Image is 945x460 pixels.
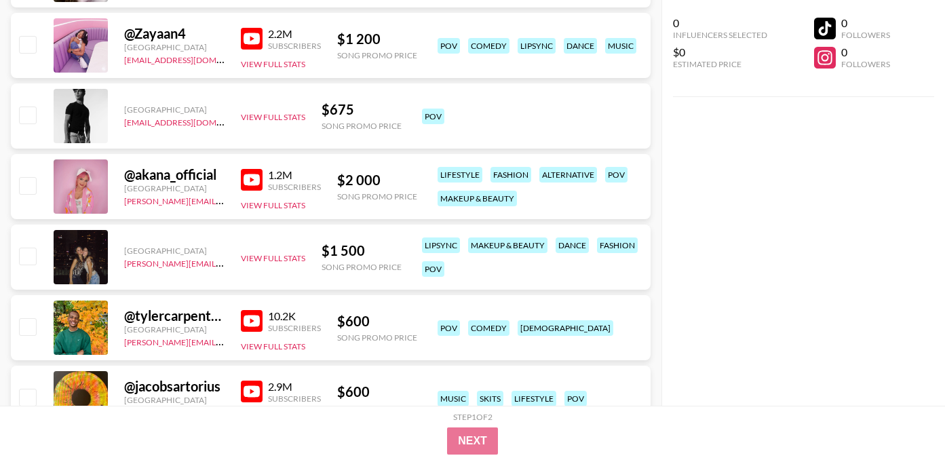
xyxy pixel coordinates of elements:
img: YouTube [241,381,263,402]
div: pov [438,38,460,54]
button: View Full Stats [241,112,305,122]
div: Song Promo Price [337,403,417,413]
div: @ Zayaan4 [124,25,225,42]
iframe: Drift Widget Chat Controller [877,392,929,444]
div: Song Promo Price [337,332,417,343]
div: 0 [841,16,890,30]
div: makeup & beauty [438,191,517,206]
div: comedy [468,320,509,336]
a: [PERSON_NAME][EMAIL_ADDRESS][DOMAIN_NAME] [124,193,325,206]
div: pov [438,320,460,336]
div: [GEOGRAPHIC_DATA] [124,395,225,405]
div: @ jacobsartorius [124,378,225,395]
div: Subscribers [268,182,321,192]
div: lifestyle [512,391,556,406]
button: View Full Stats [241,253,305,263]
div: $0 [673,45,767,59]
div: 2.9M [268,380,321,394]
div: [GEOGRAPHIC_DATA] [124,183,225,193]
div: Estimated Price [673,59,767,69]
div: $ 1 200 [337,31,417,47]
div: [GEOGRAPHIC_DATA] [124,42,225,52]
div: [GEOGRAPHIC_DATA] [124,104,225,115]
div: pov [422,109,444,124]
div: Song Promo Price [337,50,417,60]
div: @ akana_official [124,166,225,183]
div: 0 [841,45,890,59]
div: comedy [468,38,509,54]
div: pov [564,391,587,406]
img: YouTube [241,169,263,191]
div: music [605,38,636,54]
div: 2.2M [268,27,321,41]
div: [GEOGRAPHIC_DATA] [124,246,225,256]
div: [DEMOGRAPHIC_DATA] [518,320,613,336]
div: $ 2 000 [337,172,417,189]
div: $ 1 500 [322,242,402,259]
div: Followers [841,30,890,40]
div: Subscribers [268,323,321,333]
img: YouTube [241,28,263,50]
a: [EMAIL_ADDRESS][DOMAIN_NAME] [124,52,261,65]
div: $ 600 [337,313,417,330]
div: fashion [490,167,531,183]
div: pov [605,167,628,183]
button: View Full Stats [241,200,305,210]
div: skits [477,391,503,406]
div: dance [556,237,589,253]
div: Song Promo Price [322,262,402,272]
div: Followers [841,59,890,69]
a: [EMAIL_ADDRESS][DOMAIN_NAME] [124,115,261,128]
div: $ 600 [337,383,417,400]
div: lipsync [518,38,556,54]
div: Subscribers [268,394,321,404]
button: View Full Stats [241,341,305,351]
div: $ 675 [322,101,402,118]
div: Influencers Selected [673,30,767,40]
div: 10.2K [268,309,321,323]
div: Subscribers [268,41,321,51]
a: [PERSON_NAME][EMAIL_ADDRESS][DOMAIN_NAME] [124,256,325,269]
img: YouTube [241,310,263,332]
div: @ tylercarpenteer [124,307,225,324]
div: [GEOGRAPHIC_DATA] [124,324,225,334]
div: lipsync [422,237,460,253]
div: Song Promo Price [337,191,417,202]
div: 0 [673,16,767,30]
div: fashion [597,237,638,253]
div: makeup & beauty [468,237,547,253]
div: dance [564,38,597,54]
div: Step 1 of 2 [453,412,493,422]
div: pov [422,261,444,277]
div: music [438,391,469,406]
div: Song Promo Price [322,121,402,131]
div: 1.2M [268,168,321,182]
button: Next [447,427,498,455]
a: [PERSON_NAME][EMAIL_ADDRESS][DOMAIN_NAME] [124,334,325,347]
div: alternative [539,167,597,183]
div: lifestyle [438,167,482,183]
button: View Full Stats [241,59,305,69]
